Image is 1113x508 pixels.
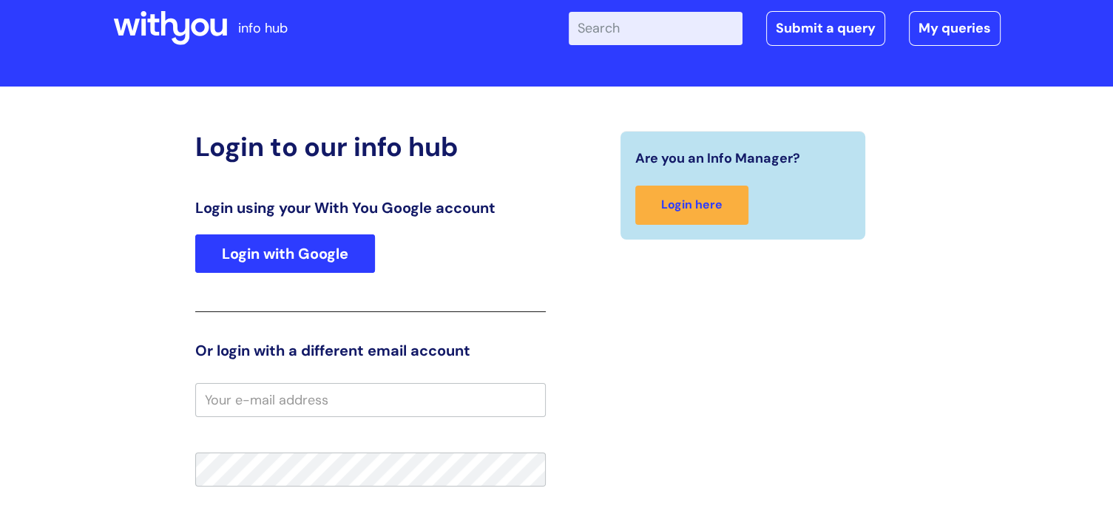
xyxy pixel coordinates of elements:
[195,342,546,359] h3: Or login with a different email account
[635,186,748,225] a: Login here
[766,11,885,45] a: Submit a query
[909,11,1001,45] a: My queries
[635,146,800,170] span: Are you an Info Manager?
[195,383,546,417] input: Your e-mail address
[195,199,546,217] h3: Login using your With You Google account
[569,12,742,44] input: Search
[195,234,375,273] a: Login with Google
[195,131,546,163] h2: Login to our info hub
[238,16,288,40] p: info hub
